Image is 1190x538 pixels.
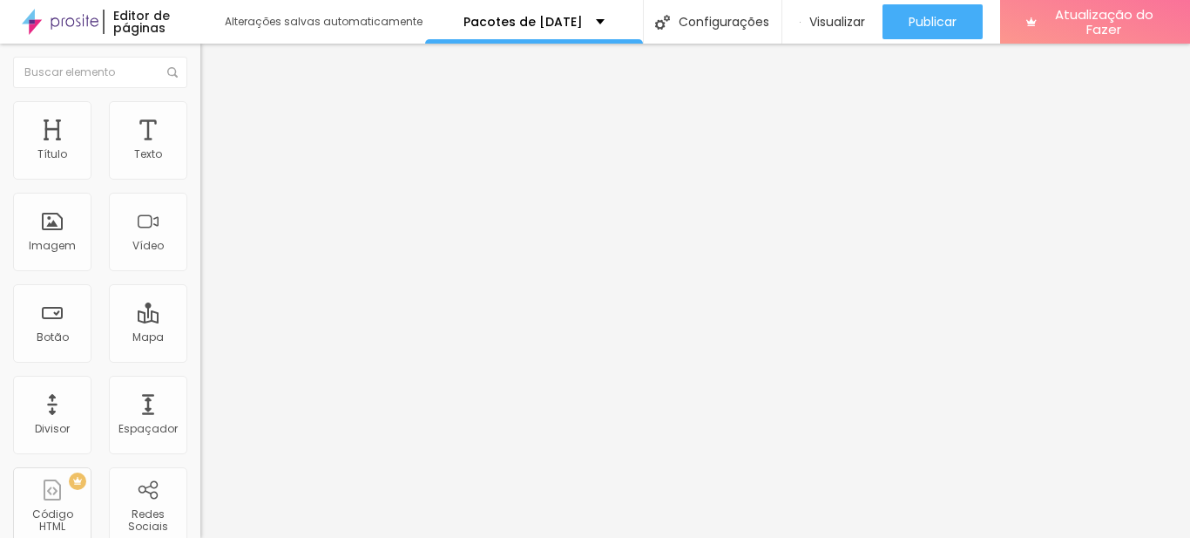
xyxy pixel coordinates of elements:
[132,238,164,253] font: Vídeo
[1055,5,1153,38] font: Atualização do Fazer
[679,13,769,31] font: Configurações
[37,330,69,344] font: Botão
[37,146,67,161] font: Título
[13,57,187,88] input: Buscar elemento
[882,4,983,39] button: Publicar
[128,507,168,534] font: Redes Sociais
[118,421,178,436] font: Espaçador
[225,14,423,29] font: Alterações salvas automaticamente
[800,15,801,30] img: view-1.svg
[35,421,70,436] font: Divisor
[463,13,583,31] font: Pacotes de [DATE]
[909,13,957,31] font: Publicar
[167,67,178,78] img: Ícone
[29,238,76,253] font: Imagem
[200,44,1190,538] iframe: Editor
[655,15,670,30] img: Ícone
[134,146,162,161] font: Texto
[782,4,882,39] button: Visualizar
[32,507,73,534] font: Código HTML
[809,13,865,31] font: Visualizar
[113,7,170,37] font: Editor de páginas
[132,330,164,344] font: Mapa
